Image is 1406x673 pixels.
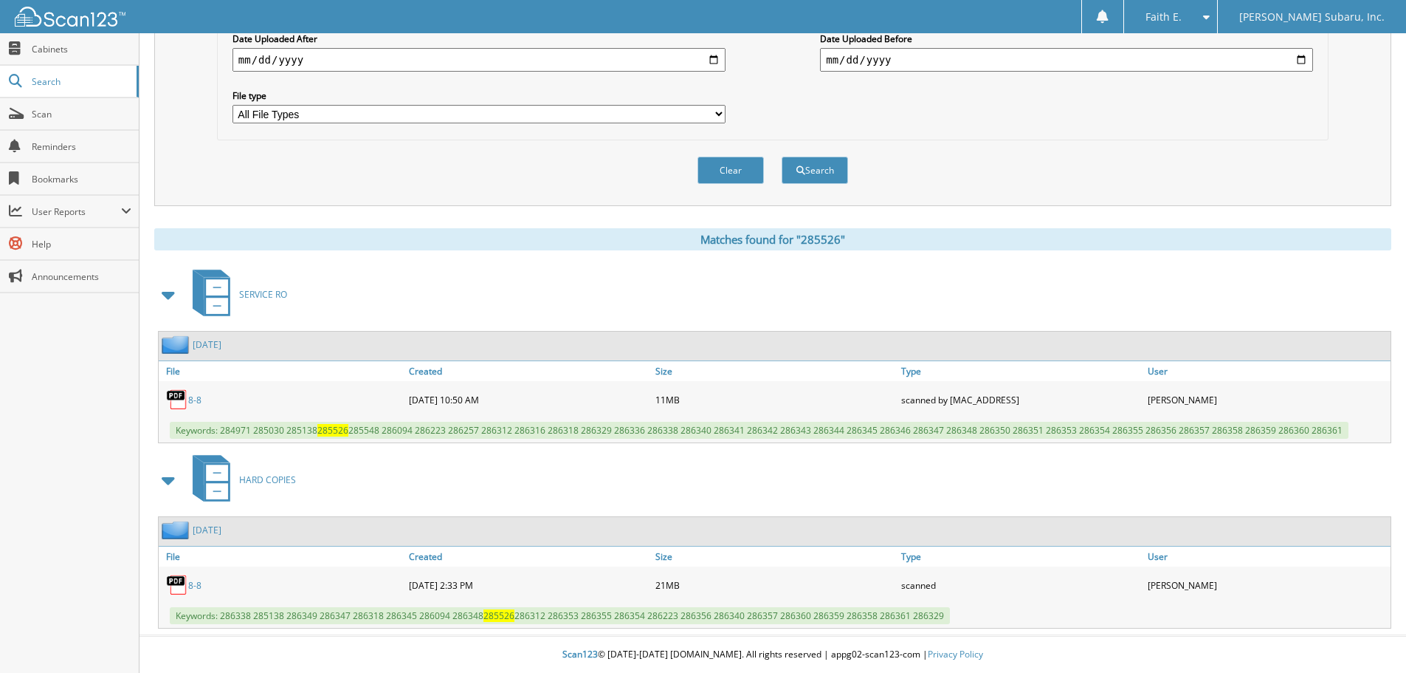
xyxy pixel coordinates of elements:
[652,547,898,567] a: Size
[405,570,652,600] div: [DATE] 2:33 PM
[562,648,598,660] span: Scan123
[32,75,129,88] span: Search
[32,270,131,283] span: Announcements
[820,48,1313,72] input: end
[32,140,131,153] span: Reminders
[170,422,1348,439] span: Keywords: 284971 285030 285138 285548 286094 286223 286257 286312 286316 286318 286329 286336 286...
[1144,547,1391,567] a: User
[652,361,898,381] a: Size
[232,89,726,102] label: File type
[1144,385,1391,414] div: [PERSON_NAME]
[652,570,898,600] div: 21MB
[184,451,296,509] a: HARD COPIES
[405,361,652,381] a: Created
[239,474,296,486] span: HARD COPIES
[162,335,193,354] img: folder2.png
[928,648,983,660] a: Privacy Policy
[32,205,121,218] span: User Reports
[188,579,201,592] a: 8-8
[184,265,287,324] a: SERVICE RO
[159,361,405,381] a: File
[897,547,1144,567] a: Type
[159,547,405,567] a: File
[697,157,764,184] button: Clear
[232,48,726,72] input: start
[154,228,1391,250] div: Matches found for "285526"
[1144,361,1391,381] a: User
[652,385,898,414] div: 11MB
[239,288,287,301] span: SERVICE RO
[1332,602,1406,673] iframe: Chat Widget
[32,43,131,55] span: Cabinets
[405,547,652,567] a: Created
[317,424,348,437] span: 285526
[32,173,131,185] span: Bookmarks
[32,238,131,250] span: Help
[897,361,1144,381] a: Type
[166,389,188,411] img: PDF.png
[139,637,1406,673] div: © [DATE]-[DATE] [DOMAIN_NAME]. All rights reserved | appg02-scan123-com |
[170,607,950,624] span: Keywords: 286338 285138 286349 286347 286318 286345 286094 286348 286312 286353 286355 286354 286...
[1144,570,1391,600] div: [PERSON_NAME]
[897,385,1144,414] div: scanned by [MAC_ADDRESS]
[193,524,221,536] a: [DATE]
[483,609,514,622] span: 285526
[162,521,193,539] img: folder2.png
[188,394,201,406] a: 8-8
[32,108,131,120] span: Scan
[1239,13,1385,21] span: [PERSON_NAME] Subaru, Inc.
[405,385,652,414] div: [DATE] 10:50 AM
[1145,13,1182,21] span: Faith E.
[897,570,1144,600] div: scanned
[782,157,848,184] button: Search
[15,7,125,27] img: scan123-logo-white.svg
[193,338,221,351] a: [DATE]
[820,33,1313,45] label: Date Uploaded Before
[232,33,726,45] label: Date Uploaded After
[166,574,188,596] img: PDF.png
